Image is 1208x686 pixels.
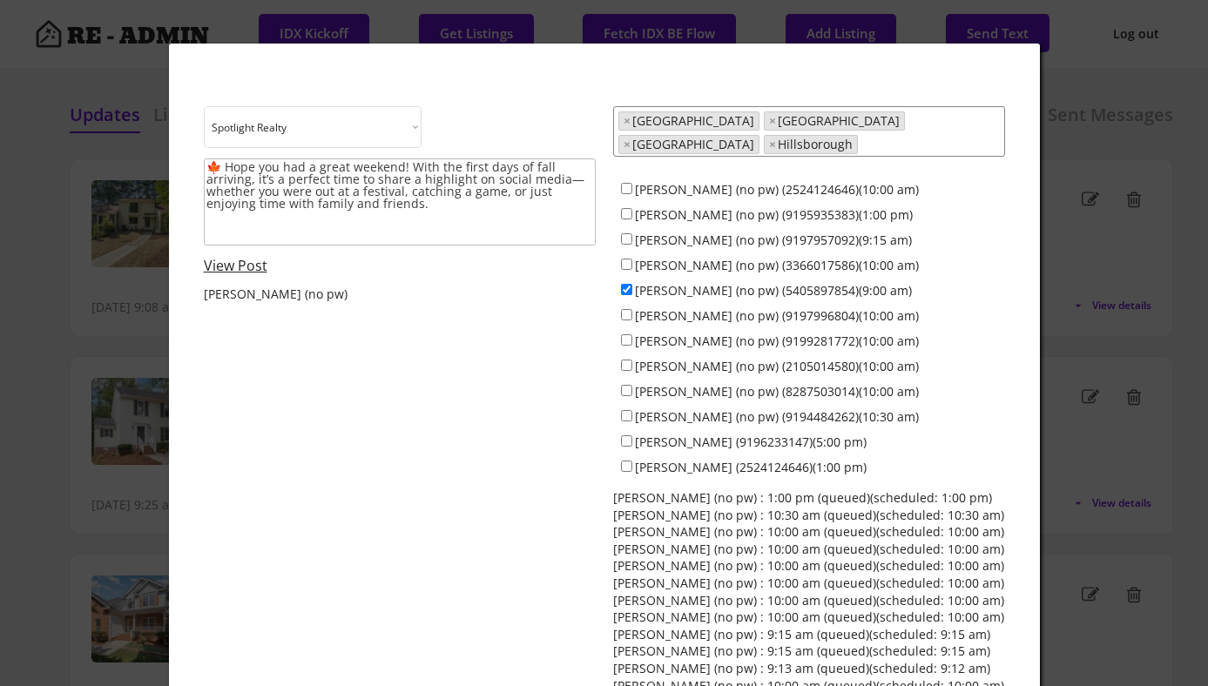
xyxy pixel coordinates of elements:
div: [PERSON_NAME] (no pw) : 10:30 am (queued)(scheduled: 10:30 am) [613,507,1004,524]
div: [PERSON_NAME] (no pw) : 9:15 am (queued)(scheduled: 9:15 am) [613,642,990,660]
div: [PERSON_NAME] (no pw) : 10:00 am (queued)(scheduled: 10:00 am) [613,523,1004,541]
label: [PERSON_NAME] (9196233147)(5:00 pm) [635,434,867,450]
div: [PERSON_NAME] (no pw) : 10:00 am (queued)(scheduled: 10:00 am) [613,541,1004,558]
span: × [624,138,631,151]
span: × [769,138,776,151]
label: [PERSON_NAME] (no pw) (9195935383)(1:00 pm) [635,206,913,223]
div: [PERSON_NAME] (no pw) : 10:00 am (queued)(scheduled: 10:00 am) [613,609,1004,626]
label: [PERSON_NAME] (no pw) (9194484262)(10:30 am) [635,408,919,425]
label: [PERSON_NAME] (no pw) (9197996804)(10:00 am) [635,307,919,324]
div: [PERSON_NAME] (no pw) : 9:15 am (queued)(scheduled: 9:15 am) [613,626,990,643]
div: [PERSON_NAME] (no pw) [204,286,348,303]
div: [PERSON_NAME] (no pw) : 10:00 am (queued)(scheduled: 10:00 am) [613,575,1004,592]
li: Hillsborough [764,135,858,154]
label: [PERSON_NAME] (no pw) (9199281772)(10:00 am) [635,333,919,349]
label: [PERSON_NAME] (no pw) (8287503014)(10:00 am) [635,383,919,400]
span: × [624,115,631,127]
label: [PERSON_NAME] (no pw) (5405897854)(9:00 am) [635,282,912,299]
label: [PERSON_NAME] (no pw) (2524124646)(10:00 am) [635,181,919,198]
li: Durham [764,111,905,131]
label: [PERSON_NAME] (no pw) (9197957092)(9:15 am) [635,232,912,248]
label: [PERSON_NAME] (no pw) (2105014580)(10:00 am) [635,358,919,374]
a: View Post [204,256,267,275]
div: [PERSON_NAME] (no pw) : 9:13 am (queued)(scheduled: 9:12 am) [613,660,990,677]
div: [PERSON_NAME] (no pw) : 1:00 pm (queued)(scheduled: 1:00 pm) [613,489,992,507]
label: [PERSON_NAME] (no pw) (3366017586)(10:00 am) [635,257,919,273]
div: [PERSON_NAME] (no pw) : 10:00 am (queued)(scheduled: 10:00 am) [613,592,1004,609]
li: Chapel Hill [618,135,759,154]
label: [PERSON_NAME] (2524124646)(1:00 pm) [635,459,867,475]
li: Raleigh [618,111,759,131]
span: × [769,115,776,127]
div: [PERSON_NAME] (no pw) : 10:00 am (queued)(scheduled: 10:00 am) [613,557,1004,575]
